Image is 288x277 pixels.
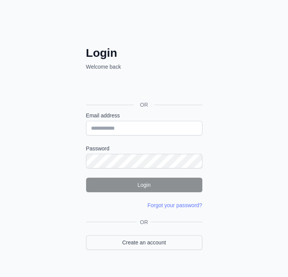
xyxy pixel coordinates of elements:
[86,235,202,250] a: Create an account
[86,46,202,60] h2: Login
[137,218,151,226] span: OR
[86,178,202,192] button: Login
[147,202,202,208] a: Forgot your password?
[82,79,205,96] iframe: Tombol Login dengan Google
[134,101,154,109] span: OR
[86,112,202,119] label: Email address
[86,145,202,152] label: Password
[86,63,202,71] p: Welcome back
